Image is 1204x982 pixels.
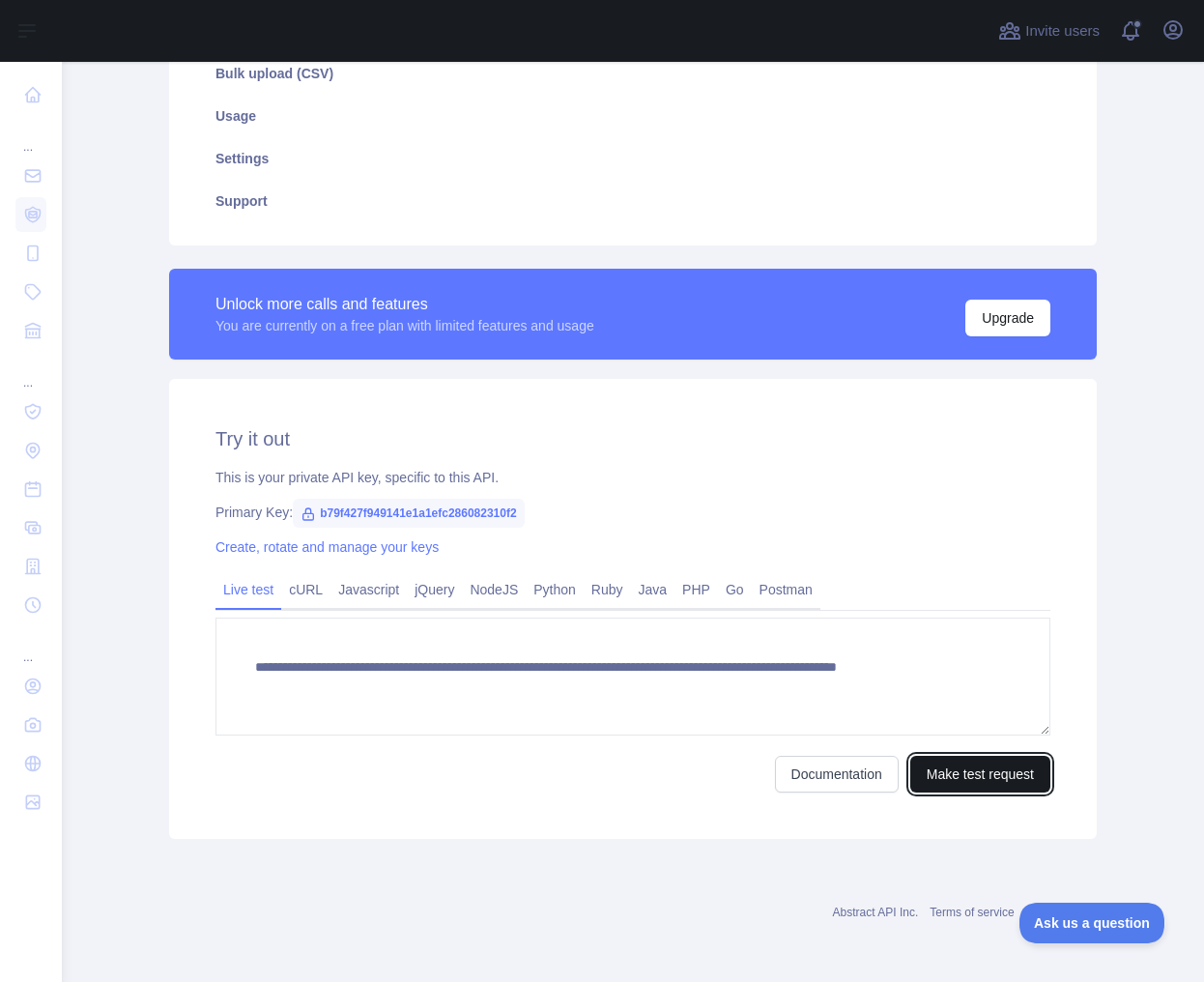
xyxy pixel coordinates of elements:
div: This is your private API key, specific to this API. [215,468,1050,487]
a: cURL [281,574,330,605]
a: Live test [215,574,281,605]
a: Settings [192,137,1074,180]
span: Invite users [1025,20,1100,43]
a: Support [192,180,1074,222]
a: Python [526,574,584,605]
button: Make test request [910,756,1050,793]
a: Go [718,574,752,605]
div: Unlock more calls and features [215,293,594,316]
a: Usage [192,95,1074,137]
a: jQuery [407,574,462,605]
h2: Try it out [215,425,1050,452]
iframe: Toggle Customer Support [1019,903,1165,943]
a: Documentation [775,756,899,793]
a: Ruby [584,574,631,605]
a: PHP [674,574,718,605]
a: Terms of service [930,906,1014,919]
a: Abstract API Inc. [833,906,919,919]
a: NodeJS [462,574,526,605]
a: Javascript [330,574,407,605]
a: Java [631,574,675,605]
button: Upgrade [965,300,1050,336]
button: Invite users [994,15,1104,46]
div: You are currently on a free plan with limited features and usage [215,316,594,335]
a: Bulk upload (CSV) [192,52,1074,95]
span: b79f427f949141e1a1efc286082310f2 [293,499,525,528]
div: ... [15,116,46,155]
a: Create, rotate and manage your keys [215,539,439,555]
div: Primary Key: [215,503,1050,522]
div: ... [15,352,46,390]
div: ... [15,626,46,665]
a: Postman [752,574,820,605]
